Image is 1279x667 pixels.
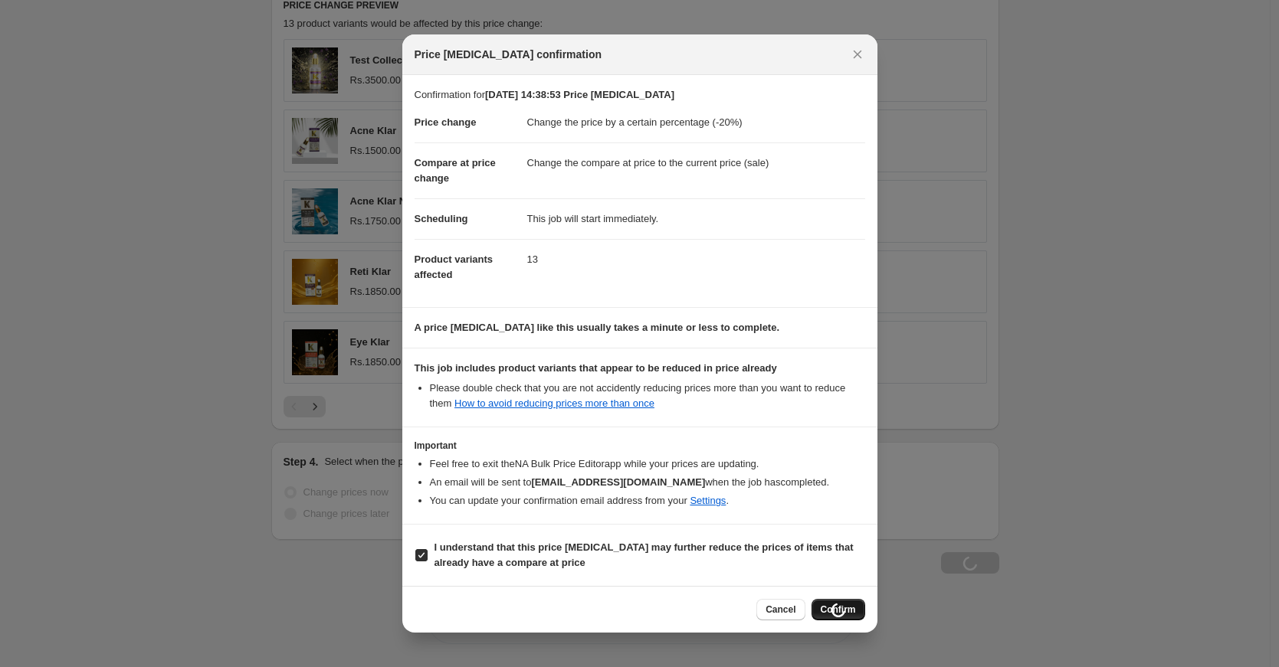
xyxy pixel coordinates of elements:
dd: This job will start immediately. [527,198,865,239]
b: This job includes product variants that appear to be reduced in price already [415,362,777,374]
button: Close [847,44,868,65]
a: Settings [690,495,726,506]
span: Price [MEDICAL_DATA] confirmation [415,47,602,62]
h3: Important [415,440,865,452]
span: Price change [415,116,477,128]
b: I understand that this price [MEDICAL_DATA] may further reduce the prices of items that already h... [435,541,854,568]
b: [DATE] 14:38:53 Price [MEDICAL_DATA] [485,89,674,100]
dd: 13 [527,239,865,280]
dd: Change the compare at price to the current price (sale) [527,142,865,183]
a: How to avoid reducing prices more than once [454,397,654,409]
button: Cancel [756,599,805,620]
b: [EMAIL_ADDRESS][DOMAIN_NAME] [531,476,705,488]
li: You can update your confirmation email address from your . [430,493,865,508]
li: Please double check that you are not accidently reducing prices more than you want to reduce them [430,381,865,411]
li: An email will be sent to when the job has completed . [430,475,865,490]
span: Cancel [766,603,795,616]
p: Confirmation for [415,87,865,103]
dd: Change the price by a certain percentage (-20%) [527,103,865,142]
li: Feel free to exit the NA Bulk Price Editor app while your prices are updating. [430,456,865,472]
span: Compare at price change [415,157,496,184]
b: A price [MEDICAL_DATA] like this usually takes a minute or less to complete. [415,322,780,333]
span: Scheduling [415,213,468,224]
span: Product variants affected [415,253,494,280]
